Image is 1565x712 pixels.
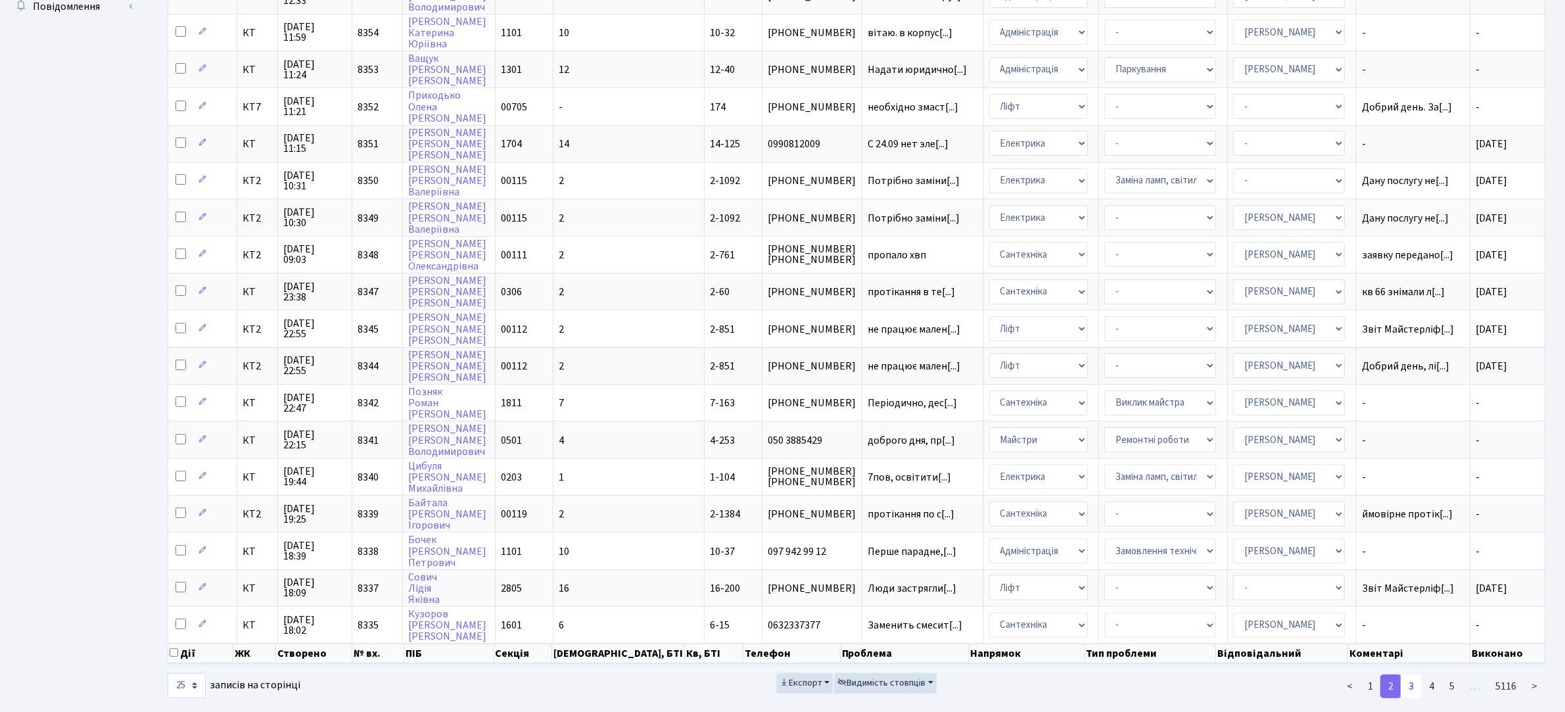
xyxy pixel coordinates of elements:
[710,248,735,262] span: 2-761
[501,470,522,485] span: 0203
[710,581,740,596] span: 16-200
[243,102,272,112] span: КТ7
[559,100,563,114] span: -
[868,396,957,410] span: Періодично, дес[...]
[408,422,486,459] a: [PERSON_NAME][PERSON_NAME]Володимирович
[1362,64,1464,75] span: -
[408,200,486,237] a: [PERSON_NAME][PERSON_NAME]Валеріївна
[243,361,272,371] span: КТ2
[1476,470,1480,485] span: -
[1339,675,1361,698] a: <
[768,324,857,335] span: [PHONE_NUMBER]
[559,581,569,596] span: 16
[358,100,379,114] span: 8352
[559,396,564,410] span: 7
[1476,137,1507,151] span: [DATE]
[408,533,486,570] a: Бочек[PERSON_NAME]Петрович
[243,64,272,75] span: КТ
[358,285,379,299] span: 8347
[358,62,379,77] span: 8353
[233,644,276,663] th: ЖК
[408,51,486,88] a: Ващук[PERSON_NAME][PERSON_NAME]
[559,470,564,485] span: 1
[283,540,346,561] span: [DATE] 18:39
[768,620,857,630] span: 0632337377
[408,126,486,162] a: [PERSON_NAME][PERSON_NAME][PERSON_NAME]
[868,470,951,485] span: 7пов, освітити[...]
[283,96,346,117] span: [DATE] 11:21
[358,248,379,262] span: 8348
[710,62,735,77] span: 12-40
[868,62,967,77] span: Надати юридично[...]
[243,546,272,557] span: КТ
[408,311,486,348] a: [PERSON_NAME][PERSON_NAME][PERSON_NAME]
[501,174,527,188] span: 00115
[710,100,726,114] span: 174
[358,470,379,485] span: 8340
[243,28,272,38] span: КТ
[1476,396,1480,410] span: -
[1476,433,1480,448] span: -
[1362,581,1454,596] span: Звіт Майстерліф[...]
[501,544,522,559] span: 1101
[501,248,527,262] span: 00111
[868,322,960,337] span: не працює мален[...]
[283,59,346,80] span: [DATE] 11:24
[710,137,740,151] span: 14-125
[243,213,272,224] span: КТ2
[501,322,527,337] span: 00112
[408,459,486,496] a: Цибуля[PERSON_NAME]Михайлівна
[408,273,486,310] a: [PERSON_NAME][PERSON_NAME][PERSON_NAME]
[1476,26,1480,40] span: -
[1348,644,1470,663] th: Коментарі
[1362,139,1464,149] span: -
[408,570,440,607] a: СовичЛідіяЯківна
[283,355,346,376] span: [DATE] 22:55
[1362,322,1454,337] span: Звіт Майстерліф[...]
[276,644,352,663] th: Створено
[768,176,857,186] span: [PHONE_NUMBER]
[358,174,379,188] span: 8350
[1441,675,1462,698] a: 5
[358,507,379,521] span: 8339
[710,26,735,40] span: 10-32
[768,583,857,594] span: [PHONE_NUMBER]
[868,618,962,632] span: Заменить смесит[...]
[710,359,735,373] span: 2-851
[1476,581,1507,596] span: [DATE]
[501,618,522,632] span: 1601
[768,466,857,487] span: [PHONE_NUMBER] [PHONE_NUMBER]
[1362,174,1449,188] span: Дану послугу не[...]
[283,466,346,487] span: [DATE] 19:44
[559,433,564,448] span: 4
[243,472,272,483] span: КТ
[868,174,960,188] span: Потрібно заміни[...]
[358,322,379,337] span: 8345
[1362,28,1464,38] span: -
[868,359,960,373] span: не працює мален[...]
[408,385,486,421] a: ПознякРоман[PERSON_NAME]
[868,544,956,559] span: Перше парадне,[...]
[283,133,346,154] span: [DATE] 11:15
[768,213,857,224] span: [PHONE_NUMBER]
[837,676,925,690] span: Видимість стовпців
[243,509,272,519] span: КТ2
[1362,620,1464,630] span: -
[243,139,272,149] span: КТ
[1476,544,1480,559] span: -
[1476,359,1507,373] span: [DATE]
[168,673,300,698] label: записів на сторінці
[1401,675,1422,698] a: 3
[559,137,569,151] span: 14
[283,281,346,302] span: [DATE] 23:38
[283,244,346,265] span: [DATE] 09:03
[494,644,553,663] th: Секція
[776,673,833,694] button: Експорт
[710,433,735,448] span: 4-253
[559,359,564,373] span: 2
[283,392,346,414] span: [DATE] 22:47
[710,544,735,559] span: 10-37
[559,248,564,262] span: 2
[1476,322,1507,337] span: [DATE]
[243,250,272,260] span: КТ2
